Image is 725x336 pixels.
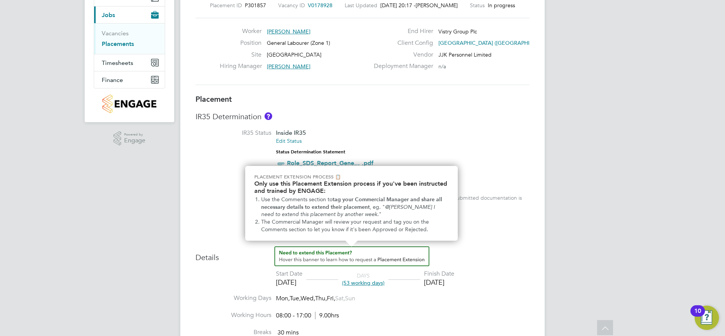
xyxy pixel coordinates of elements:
span: [DATE] 20:17 - [380,2,416,9]
span: " [379,211,381,218]
label: IR35 Risk [195,176,271,184]
h3: IR35 Determination [195,112,530,121]
label: Working Hours [195,311,271,319]
span: Use the Comments section to [261,196,333,203]
label: Hiring Manager [220,62,262,70]
label: Position [220,39,262,47]
label: Status [470,2,485,9]
div: 10 [694,311,701,321]
span: Finance [102,76,123,84]
label: Vendor [369,51,433,59]
span: Timesheets [102,59,133,66]
div: Finish Date [424,270,454,278]
a: Go to home page [94,95,165,113]
a: Role_SDS_Report_Gene... .pdf [287,159,374,167]
span: Thu, [315,295,327,302]
span: Sun [345,295,355,302]
label: End Hirer [369,27,433,35]
b: Placement [195,95,232,104]
a: Edit Status [276,137,302,144]
span: V0178928 [308,2,333,9]
label: Deployment Manager [369,62,433,70]
label: IR35 Status [195,129,271,137]
li: The Commercial Manager will review your request and tag you on the Comments section to let you kn... [261,218,449,233]
button: About IR35 [265,112,272,120]
span: P301857 [245,2,266,9]
span: [GEOGRAPHIC_DATA] ([GEOGRAPHIC_DATA]… [438,39,556,46]
div: Need to extend this Placement? Hover this banner. [245,166,458,241]
span: Powered by [124,131,145,138]
span: Jobs [102,11,115,19]
span: [GEOGRAPHIC_DATA] [267,51,322,58]
span: 9.00hrs [315,312,339,319]
span: Vistry Group Plc [438,28,477,35]
a: Placements [102,40,134,47]
span: General Labourer (Zone 1) [267,39,330,46]
div: 08:00 - 17:00 [276,312,339,320]
span: [PERSON_NAME] [416,2,458,9]
a: Vacancies [102,30,129,37]
span: Mon, [276,295,290,302]
button: How to extend a Placement? [274,246,429,266]
img: countryside-properties-logo-retina.png [102,95,156,113]
label: Client Config [369,39,433,47]
h2: Only use this Placement Extension process if you've been instructed and trained by ENGAGE: [254,180,449,194]
span: , eg. " [370,204,385,210]
span: [PERSON_NAME] [267,63,310,70]
label: Last Updated [345,2,377,9]
span: Tue, [290,295,301,302]
strong: tag your Commercial Manager and share all necessary details to extend their placement [261,196,444,210]
div: [DATE] [276,278,303,287]
span: Engage [124,137,145,144]
p: Placement Extension Process 📋 [254,174,449,180]
span: Wed, [301,295,315,302]
h3: Details [195,246,530,262]
strong: Status Determination Statement [276,149,345,155]
button: Open Resource Center, 10 new notifications [695,306,719,330]
span: Fri, [327,295,335,302]
label: Placement ID [210,2,242,9]
label: Worker [220,27,262,35]
span: In progress [488,2,515,9]
span: (53 working days) [342,279,385,286]
span: Inside IR35 [276,129,306,136]
div: [DATE] [424,278,454,287]
span: [PERSON_NAME] [267,28,310,35]
span: JJK Personnel Limited [438,51,492,58]
div: DAYS [338,272,388,286]
div: Start Date [276,270,303,278]
em: @[PERSON_NAME] I need to extend this placement by another week. [261,204,437,218]
label: Site [220,51,262,59]
label: Working Days [195,294,271,302]
span: n/a [438,63,446,70]
label: Vacancy ID [278,2,305,9]
span: Sat, [335,295,345,302]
